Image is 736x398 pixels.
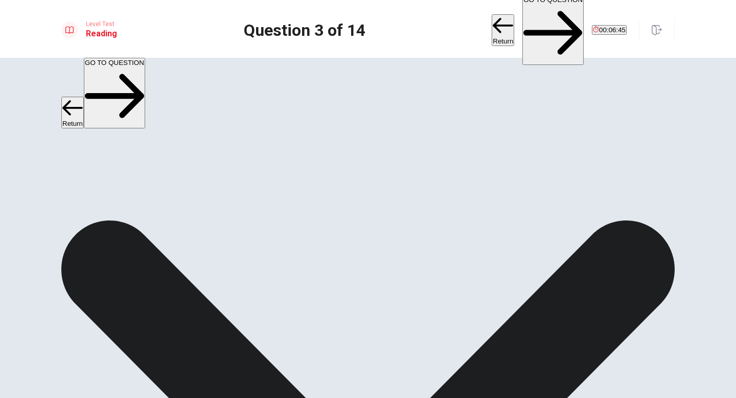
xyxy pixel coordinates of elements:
[599,26,626,34] span: 00:06:45
[84,58,145,128] button: GO TO QUESTION
[592,25,627,35] button: 00:06:45
[86,20,117,28] span: Level Test
[61,97,84,128] button: Return
[86,28,117,40] h1: Reading
[244,24,365,36] h1: Question 3 of 14
[492,14,514,46] button: Return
